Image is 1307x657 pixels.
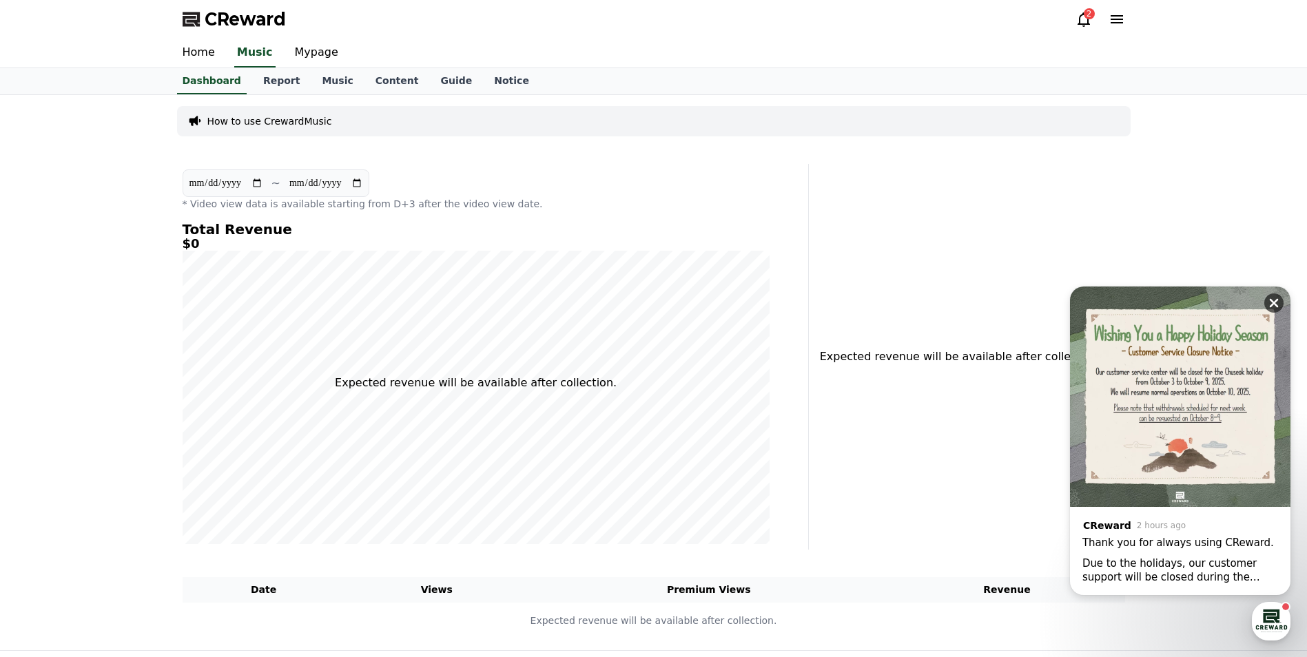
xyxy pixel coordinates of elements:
p: Expected revenue will be available after collection. [820,348,1093,365]
a: Mypage [284,39,349,67]
th: Premium Views [528,577,889,603]
a: How to use CrewardMusic [207,114,332,128]
p: Expected revenue will be available after collection. [335,375,617,391]
h4: Total Revenue [183,222,770,237]
th: Revenue [889,577,1125,603]
p: ~ [271,175,280,191]
p: Expected revenue will be available after collection. [183,614,1124,628]
a: Guide [429,68,483,94]
a: Notice [483,68,540,94]
span: CReward [205,8,286,30]
a: Settings [178,437,265,471]
span: Home [35,457,59,468]
a: Messages [91,437,178,471]
span: Settings [204,457,238,468]
a: 2 [1076,11,1092,28]
h5: $0 [183,237,770,251]
a: Music [234,39,276,67]
a: CReward [183,8,286,30]
p: * Video view data is available starting from D+3 after the video view date. [183,197,770,211]
th: Date [183,577,345,603]
a: Music [311,68,364,94]
a: Dashboard [177,68,247,94]
a: Home [4,437,91,471]
a: Home [172,39,226,67]
a: Report [252,68,311,94]
div: 2 [1084,8,1095,19]
a: Content [364,68,430,94]
th: Views [345,577,528,603]
span: Messages [114,458,155,469]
